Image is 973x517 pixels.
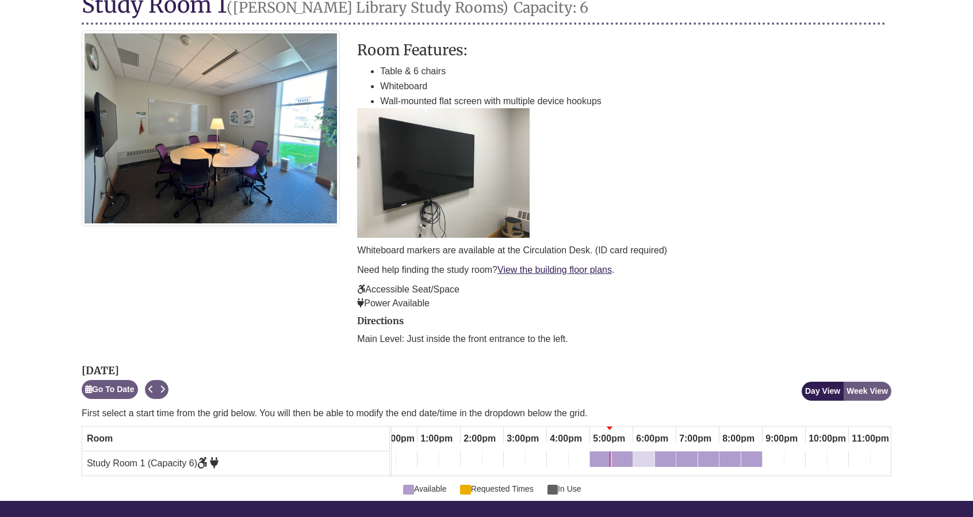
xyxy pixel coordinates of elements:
[357,263,891,277] p: Need help finding the study room? .
[357,316,891,326] h2: Directions
[763,429,800,448] span: 9:00pm
[82,380,138,399] button: Go To Date
[380,64,891,79] li: Table & 6 chairs
[590,429,628,448] span: 5:00pm
[145,380,157,399] button: Previous
[357,42,891,58] h3: Room Features:
[719,429,757,448] span: 8:00pm
[806,429,849,448] span: 10:00pm
[357,332,891,346] p: Main Level: Just inside the front entrance to the left.
[504,429,542,448] span: 3:00pm
[380,94,891,109] li: Wall-mounted flat screen with multiple device hookups
[82,406,891,420] p: First select a start time from the grid below. You will then be able to modify the end date/time ...
[403,482,446,495] span: Available
[849,429,892,448] span: 11:00pm
[380,79,891,94] li: Whiteboard
[87,458,219,468] span: Study Room 1 (Capacity 6)
[802,382,844,401] button: Day View
[612,451,633,471] a: 5:30pm Sunday, October 12, 2025 - Study Room 1 - Available
[417,429,455,448] span: 1:00pm
[547,429,585,448] span: 4:00pm
[357,283,891,310] p: Accessible Seat/Space Power Available
[460,482,533,495] span: Requested Times
[633,429,671,448] span: 6:00pm
[82,31,340,226] img: Study Room 1
[719,451,741,471] a: 8:00pm Sunday, October 12, 2025 - Study Room 1 - Available
[87,434,113,443] span: Room
[698,451,719,471] a: 7:30pm Sunday, October 12, 2025 - Study Room 1 - Available
[590,451,611,471] a: 5:00pm Sunday, October 12, 2025 - Study Room 1 - Available
[843,382,891,401] button: Week View
[357,244,891,257] p: Whiteboard markers are available at the Circulation Desk. (ID card required)
[357,42,891,310] div: description
[461,429,499,448] span: 2:00pm
[497,265,612,275] a: View the building floor plans
[633,451,654,471] a: 6:00pm Sunday, October 12, 2025 - Study Room 1 - Available
[547,482,581,495] span: In Use
[676,429,714,448] span: 7:00pm
[156,380,168,399] button: Next
[655,451,676,471] a: 6:30pm Sunday, October 12, 2025 - Study Room 1 - Available
[741,451,762,471] a: 8:30pm Sunday, October 12, 2025 - Study Room 1 - Available
[676,451,698,471] a: 7:00pm Sunday, October 12, 2025 - Study Room 1 - Available
[374,429,417,448] span: 12:00pm
[357,316,891,346] div: directions
[82,365,168,377] h2: [DATE]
